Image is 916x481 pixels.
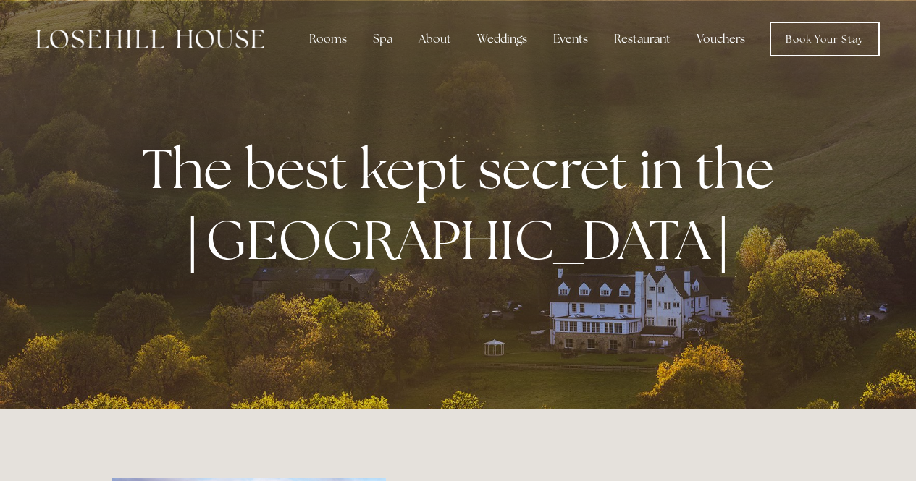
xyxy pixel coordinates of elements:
[602,25,682,54] div: Restaurant
[36,30,264,48] img: Losehill House
[361,25,404,54] div: Spa
[298,25,358,54] div: Rooms
[685,25,757,54] a: Vouchers
[142,133,786,275] strong: The best kept secret in the [GEOGRAPHIC_DATA]
[466,25,539,54] div: Weddings
[407,25,463,54] div: About
[542,25,600,54] div: Events
[770,22,880,56] a: Book Your Stay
